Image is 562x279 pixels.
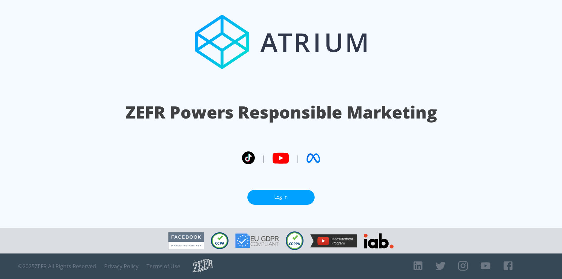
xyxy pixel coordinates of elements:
img: COPPA Compliant [286,231,304,250]
img: GDPR Compliant [235,233,279,248]
a: Log In [247,190,315,205]
span: | [296,153,300,163]
h1: ZEFR Powers Responsible Marketing [125,101,437,124]
a: Privacy Policy [104,263,138,270]
img: Facebook Marketing Partner [168,232,204,249]
img: IAB [364,233,394,248]
a: Terms of Use [147,263,180,270]
img: YouTube Measurement Program [310,234,357,247]
span: © 2025 ZEFR All Rights Reserved [18,263,96,270]
img: CCPA Compliant [211,232,229,249]
span: | [262,153,266,163]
